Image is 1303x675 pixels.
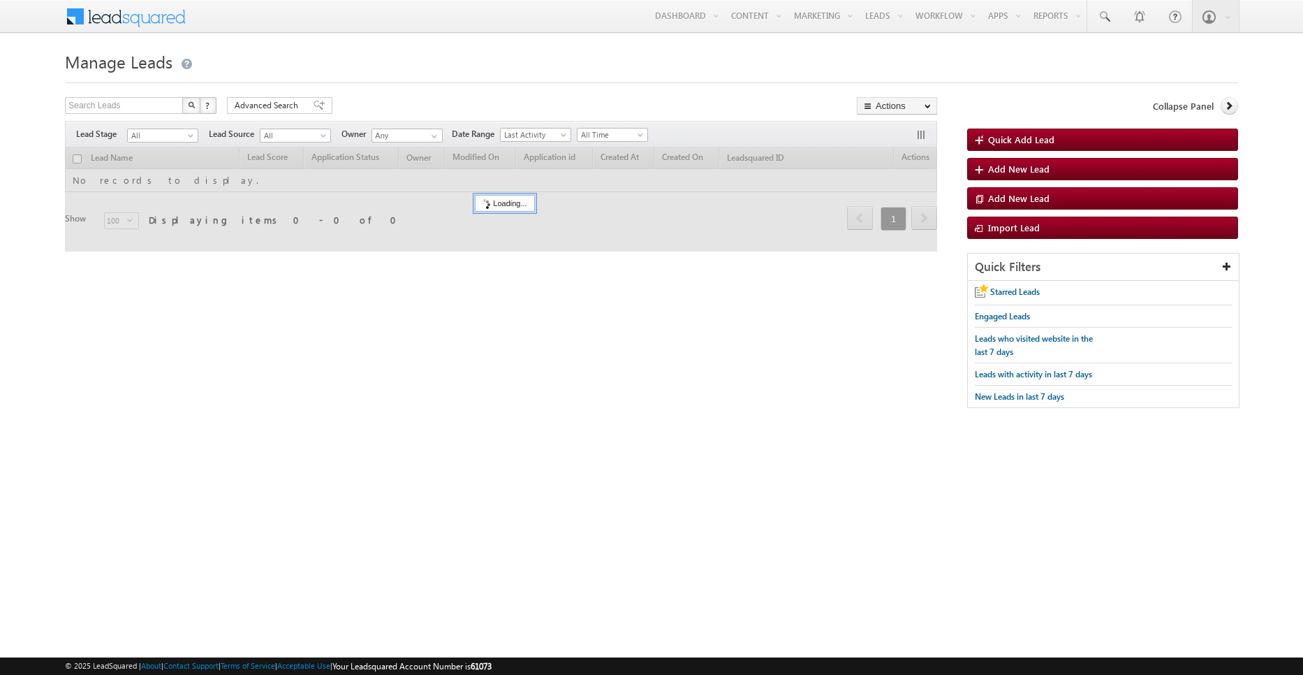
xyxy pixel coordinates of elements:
span: 61073 [471,661,492,672]
span: Add New Lead [988,192,1050,204]
span: Date Range [452,128,500,140]
span: Leads who visited website in the last 7 days [975,333,1093,357]
span: Engaged Leads [975,311,1030,321]
span: Leads with activity in last 7 days [975,369,1092,379]
div: Loading... [475,195,534,212]
span: All [128,129,194,142]
span: New Leads in last 7 days [975,391,1064,402]
a: All Time [577,128,648,142]
span: Quick Add Lead [988,133,1054,145]
span: Starred Leads [990,286,1040,297]
button: ? [200,97,216,114]
img: Search [188,101,195,108]
a: All [127,129,198,143]
span: Add New Lead [988,163,1050,175]
span: All Time [577,129,644,141]
div: Quick Filters [968,254,1239,281]
a: Last Activity [500,128,571,142]
span: Owner [341,128,371,140]
span: Last Activity [501,129,567,141]
span: Advanced Search [235,99,302,112]
button: Actions [857,97,937,115]
a: All [260,129,331,143]
span: Lead Stage [76,128,127,140]
span: Import Lead [988,222,1040,233]
input: Type to Search [371,129,443,143]
span: Your Leadsquared Account Number is [332,661,492,672]
span: © 2025 LeadSquared | | | | | [65,660,492,673]
a: Acceptable Use [277,661,330,670]
span: ? [205,99,212,111]
span: Lead Source [209,128,260,140]
a: Terms of Service [221,661,275,670]
a: Contact Support [163,661,219,670]
a: Show All Items [424,129,441,143]
span: All [260,129,327,142]
a: About [141,661,161,670]
span: Manage Leads [65,50,172,73]
span: Collapse Panel [1153,100,1214,112]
